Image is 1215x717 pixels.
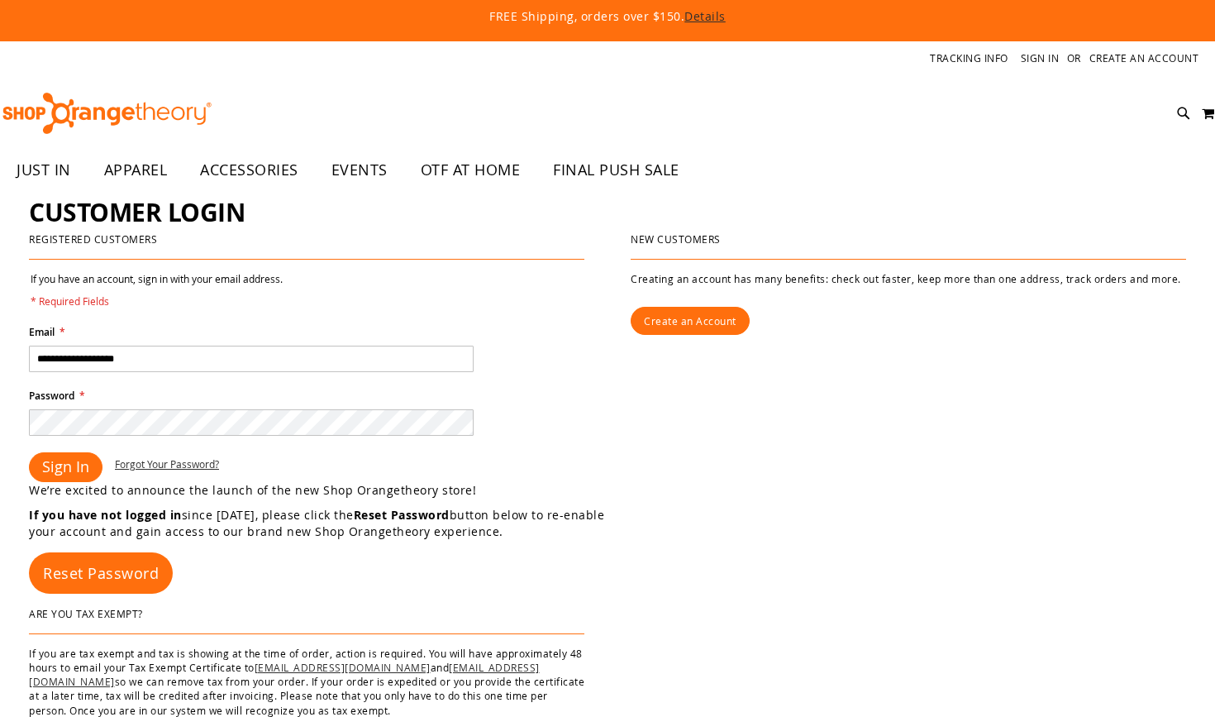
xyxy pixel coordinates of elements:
[644,314,736,327] span: Create an Account
[29,195,245,229] span: Customer Login
[29,552,173,594] a: Reset Password
[29,452,102,482] button: Sign In
[42,456,89,476] span: Sign In
[255,661,431,674] a: [EMAIL_ADDRESS][DOMAIN_NAME]
[115,457,219,471] span: Forgot Your Password?
[29,607,143,620] strong: Are You Tax Exempt?
[29,325,55,339] span: Email
[29,482,607,499] p: We’re excited to announce the launch of the new Shop Orangetheory store!
[112,8,1103,25] p: FREE Shipping, orders over $150.
[331,151,388,189] span: EVENTS
[17,151,71,189] span: JUST IN
[553,151,679,189] span: FINAL PUSH SALE
[930,51,1008,65] a: Tracking Info
[631,232,721,246] strong: New Customers
[29,661,540,688] a: [EMAIL_ADDRESS][DOMAIN_NAME]
[631,307,750,335] a: Create an Account
[29,272,284,308] legend: If you have an account, sign in with your email address.
[421,151,521,189] span: OTF AT HOME
[115,457,219,471] a: Forgot Your Password?
[404,151,537,189] a: OTF AT HOME
[536,151,696,189] a: FINAL PUSH SALE
[315,151,404,189] a: EVENTS
[43,563,159,583] span: Reset Password
[29,507,607,540] p: since [DATE], please click the button below to re-enable your account and gain access to our bran...
[29,232,157,246] strong: Registered Customers
[684,8,726,24] a: Details
[631,272,1186,286] p: Creating an account has many benefits: check out faster, keep more than one address, track orders...
[1021,51,1060,65] a: Sign In
[31,294,283,308] span: * Required Fields
[29,507,182,523] strong: If you have not logged in
[183,151,315,189] a: ACCESSORIES
[88,151,184,189] a: APPAREL
[1089,51,1199,65] a: Create an Account
[29,389,74,403] span: Password
[354,507,450,523] strong: Reset Password
[200,151,298,189] span: ACCESSORIES
[104,151,168,189] span: APPAREL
